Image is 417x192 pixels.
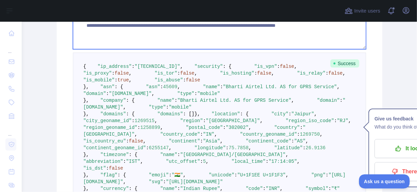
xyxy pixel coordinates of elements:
[291,138,294,144] span: :
[83,77,115,83] span: "is_mobile"
[220,71,254,76] span: "is_hosting"
[155,77,183,83] span: "is_abuse"
[274,125,300,130] span: "country"
[354,7,380,15] span: Invite users
[83,118,132,123] span: "city_geoname_id"
[143,138,146,144] span: ,
[169,104,192,110] span: "mobile"
[206,159,209,164] span: ,
[194,64,223,69] span: "security"
[180,186,220,191] span: "Indian Rupee"
[314,111,317,117] span: ,
[115,77,117,83] span: :
[246,138,291,144] span: "continent_code"
[194,111,200,117] span: },
[343,5,382,16] button: Invite users
[100,172,117,178] span: "flag"
[83,111,89,117] span: },
[203,132,214,137] span: "IN"
[163,84,177,90] span: 45609
[274,145,303,151] span: "latitude"
[240,111,249,117] span: : {
[286,172,288,178] span: ,
[166,159,200,164] span: "utc_offset"
[212,111,240,117] span: "location"
[155,118,157,123] span: ,
[317,98,340,103] span: "domain"
[174,98,177,103] span: :
[203,118,206,123] span: :
[83,64,86,69] span: {
[280,186,283,191] span: ,
[271,71,274,76] span: ,
[137,125,140,130] span: :
[291,98,294,103] span: ,
[286,118,334,123] span: "region_iso_code"
[183,111,195,117] span: : []
[303,145,305,151] span: :
[83,159,124,164] span: "abbreviation"
[311,172,326,178] span: "png"
[297,71,326,76] span: "is_relay"
[149,179,163,185] span: "svg"
[180,71,194,76] span: false
[240,132,297,137] span: "country_geoname_id"
[126,98,135,103] span: : {
[234,172,237,178] span: :
[206,118,260,123] span: "[GEOGRAPHIC_DATA]"
[266,159,268,164] span: :
[200,159,203,164] span: :
[169,172,172,178] span: :
[180,64,183,69] span: ,
[334,118,337,123] span: :
[129,77,132,83] span: ,
[214,132,217,137] span: ,
[297,132,300,137] span: :
[140,159,143,164] span: ,
[200,138,203,144] span: :
[166,179,223,185] span: "[URL][DOMAIN_NAME]"
[306,186,328,191] span: "symbol"
[237,172,286,178] span: "U+1F1EE U+1F1F3"
[160,84,163,90] span: :
[123,159,126,164] span: :
[83,125,138,130] span: "region_geoname_id"
[257,71,271,76] span: false
[343,71,345,76] span: ,
[177,71,180,76] span: :
[177,98,291,103] span: "Bharti Airtel Ltd. AS for GPRS Service"
[177,186,180,191] span: :
[359,174,410,189] iframe: Toggle Customer Support
[348,118,351,123] span: ,
[180,118,203,123] span: "region"
[194,91,197,96] span: :
[260,118,263,123] span: ,
[226,145,229,151] span: :
[254,64,277,69] span: "is_vpn"
[100,111,126,117] span: "domains"
[106,91,109,96] span: :
[155,71,177,76] span: "is_tor"
[337,118,348,123] span: "RJ"
[209,172,234,178] span: "unicode"
[83,71,112,76] span: "is_proxy"
[331,186,340,191] span: "₹"
[149,145,169,151] span: 6255147
[286,152,288,157] span: ,
[197,91,220,96] span: "mobile"
[140,125,160,130] span: 1258899
[83,91,106,96] span: "domain"
[263,186,266,191] span: :
[115,71,129,76] span: false
[172,172,183,178] span: "🇮🇳"
[246,186,263,191] span: "code"
[126,111,135,117] span: : {
[177,152,180,157] span: :
[146,84,160,90] span: "asn"
[115,84,123,90] span: : {
[223,125,226,130] span: :
[117,77,129,83] span: true
[163,179,166,185] span: :
[177,84,180,90] span: ,
[169,145,172,151] span: ,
